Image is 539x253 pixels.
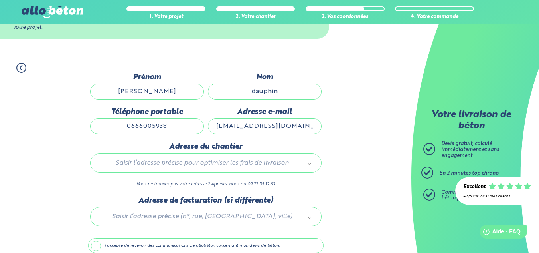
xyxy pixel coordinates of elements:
[468,222,530,244] iframe: Help widget launcher
[208,118,322,134] input: ex : contact@allobeton.fr
[22,6,83,18] img: allobéton
[126,14,205,20] div: 1. Votre projet
[216,14,295,20] div: 2. Votre chantier
[208,84,322,100] input: Quel est votre nom de famille ?
[395,14,474,20] div: 4. Votre commande
[90,73,204,82] label: Prénom
[208,73,322,82] label: Nom
[90,181,322,188] p: Vous ne trouvez pas votre adresse ? Appelez-nous au 09 72 55 12 83
[102,158,303,168] span: Saisir l’adresse précise pour optimiser les frais de livraison
[90,108,204,116] label: Téléphone portable
[208,108,322,116] label: Adresse e-mail
[99,158,313,168] a: Saisir l’adresse précise pour optimiser les frais de livraison
[90,142,322,151] label: Adresse du chantier
[13,19,316,30] div: Ces informations nous permettront de vous envoyer une copie du devis à votre adresse mail ainsi q...
[90,84,204,100] input: Quel est votre prénom ?
[90,118,204,134] input: ex : 0642930817
[306,14,385,20] div: 3. Vos coordonnées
